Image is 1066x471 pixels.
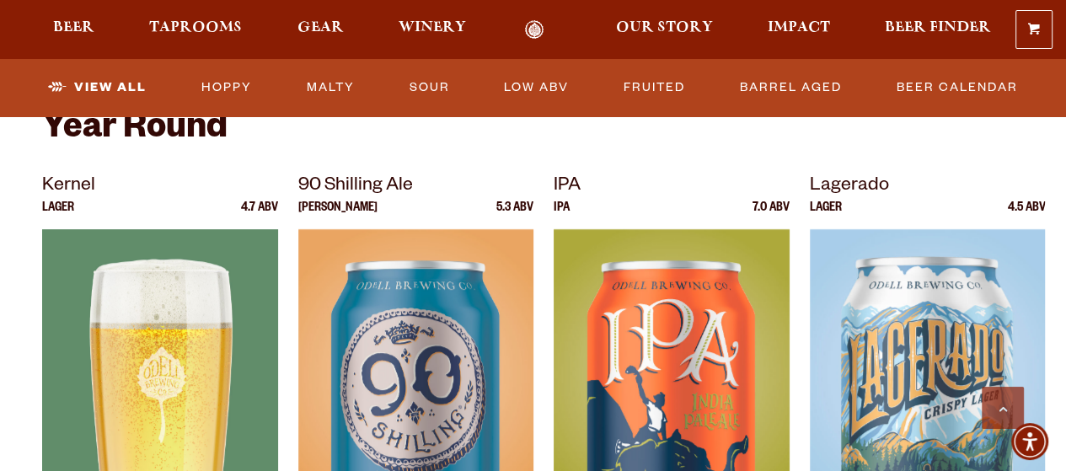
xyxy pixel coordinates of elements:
[53,21,94,35] span: Beer
[388,20,477,40] a: Winery
[768,21,830,35] span: Impact
[195,68,259,107] a: Hoppy
[496,202,533,229] p: 5.3 ABV
[149,21,242,35] span: Taprooms
[982,387,1024,429] a: Scroll to top
[300,68,362,107] a: Malty
[885,21,991,35] span: Beer Finder
[42,110,1024,151] h2: Year Round
[554,202,570,229] p: IPA
[890,68,1025,107] a: Beer Calendar
[297,21,344,35] span: Gear
[403,68,457,107] a: Sour
[42,20,105,40] a: Beer
[42,172,278,202] p: Kernel
[41,68,153,107] a: View All
[617,68,692,107] a: Fruited
[298,202,378,229] p: [PERSON_NAME]
[616,21,713,35] span: Our Story
[497,68,576,107] a: Low ABV
[298,172,534,202] p: 90 Shilling Ale
[605,20,724,40] a: Our Story
[810,202,842,229] p: Lager
[874,20,1002,40] a: Beer Finder
[1007,202,1045,229] p: 4.5 ABV
[1011,423,1048,460] div: Accessibility Menu
[241,202,278,229] p: 4.7 ABV
[503,20,566,40] a: Odell Home
[287,20,355,40] a: Gear
[554,172,790,202] p: IPA
[399,21,466,35] span: Winery
[757,20,841,40] a: Impact
[42,202,74,229] p: Lager
[810,172,1046,202] p: Lagerado
[733,68,849,107] a: Barrel Aged
[753,202,790,229] p: 7.0 ABV
[138,20,253,40] a: Taprooms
